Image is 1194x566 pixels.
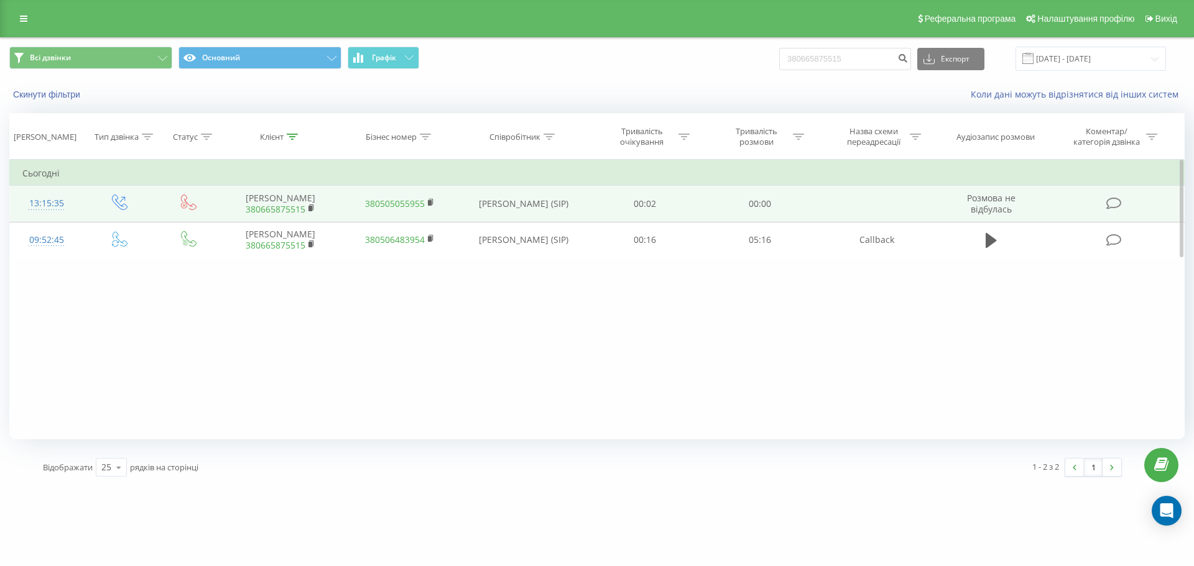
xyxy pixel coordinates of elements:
[588,186,702,222] td: 00:02
[1155,14,1177,24] span: Вихід
[1084,459,1103,476] a: 1
[9,89,86,100] button: Скинути фільтри
[130,462,198,473] span: рядків на сторінці
[723,126,790,147] div: Тривалість розмови
[702,222,817,258] td: 05:16
[246,239,305,251] a: 380665875515
[372,53,396,62] span: Графік
[9,47,172,69] button: Всі дзвінки
[840,126,907,147] div: Назва схеми переадресації
[246,203,305,215] a: 380665875515
[917,48,984,70] button: Експорт
[1070,126,1143,147] div: Коментар/категорія дзвінка
[22,191,71,216] div: 13:15:35
[221,222,340,258] td: [PERSON_NAME]
[365,234,425,245] a: 380506483954
[925,14,1016,24] span: Реферальна програма
[260,132,284,142] div: Клієнт
[348,47,419,69] button: Графік
[702,186,817,222] td: 00:00
[956,132,1035,142] div: Аудіозапис розмови
[1032,460,1059,473] div: 1 - 2 з 2
[817,222,937,258] td: Callback
[588,222,702,258] td: 00:16
[967,192,1016,215] span: Розмова не відбулась
[366,132,417,142] div: Бізнес номер
[178,47,341,69] button: Основний
[30,53,71,63] span: Всі дзвінки
[10,161,1185,186] td: Сьогодні
[1152,496,1182,526] div: Open Intercom Messenger
[22,228,71,252] div: 09:52:45
[459,186,588,222] td: [PERSON_NAME] (SIP)
[14,132,76,142] div: [PERSON_NAME]
[221,186,340,222] td: [PERSON_NAME]
[95,132,139,142] div: Тип дзвінка
[489,132,540,142] div: Співробітник
[173,132,198,142] div: Статус
[1037,14,1134,24] span: Налаштування профілю
[365,198,425,209] a: 380505055955
[971,88,1185,100] a: Коли дані можуть відрізнятися вiд інших систем
[779,48,911,70] input: Пошук за номером
[609,126,675,147] div: Тривалість очікування
[101,461,111,473] div: 25
[459,222,588,258] td: [PERSON_NAME] (SIP)
[43,462,93,473] span: Відображати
